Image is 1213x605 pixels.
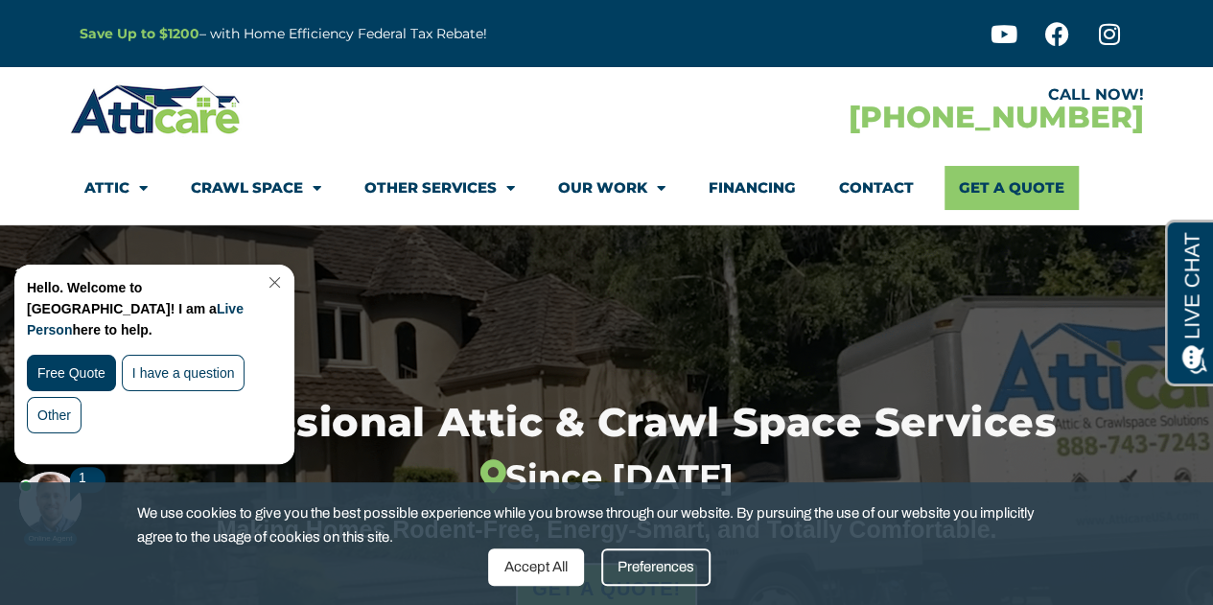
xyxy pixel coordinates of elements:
[80,25,199,42] a: Save Up to $1200
[112,95,236,131] div: I have a question
[10,260,316,547] iframe: Chat Invitation
[364,166,515,210] a: Other Services
[47,15,154,39] span: Opens a chat window
[84,166,148,210] a: Attic
[839,166,914,210] a: Contact
[250,15,276,30] a: Close Chat
[558,166,665,210] a: Our Work
[80,23,701,45] p: – with Home Efficiency Federal Tax Rebate!
[709,166,796,210] a: Financing
[601,548,711,586] div: Preferences
[84,166,1130,210] nav: Menu
[17,41,234,78] font: Live Person
[488,548,584,586] div: Accept All
[607,87,1144,103] div: CALL NOW!
[191,166,321,210] a: Crawl Space
[17,137,72,174] div: Other
[137,501,1061,548] span: We use cookies to give you the best possible experience while you browse through our website. By ...
[65,402,1148,497] h1: Professional Attic & Crawl Space Services
[65,456,1148,497] div: Since [DATE]
[17,95,106,131] div: Free Quote
[17,20,234,78] b: Hello. Welcome to [GEOGRAPHIC_DATA]! I am a here to help.
[945,166,1079,210] a: Get A Quote
[14,272,68,286] div: Online Agent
